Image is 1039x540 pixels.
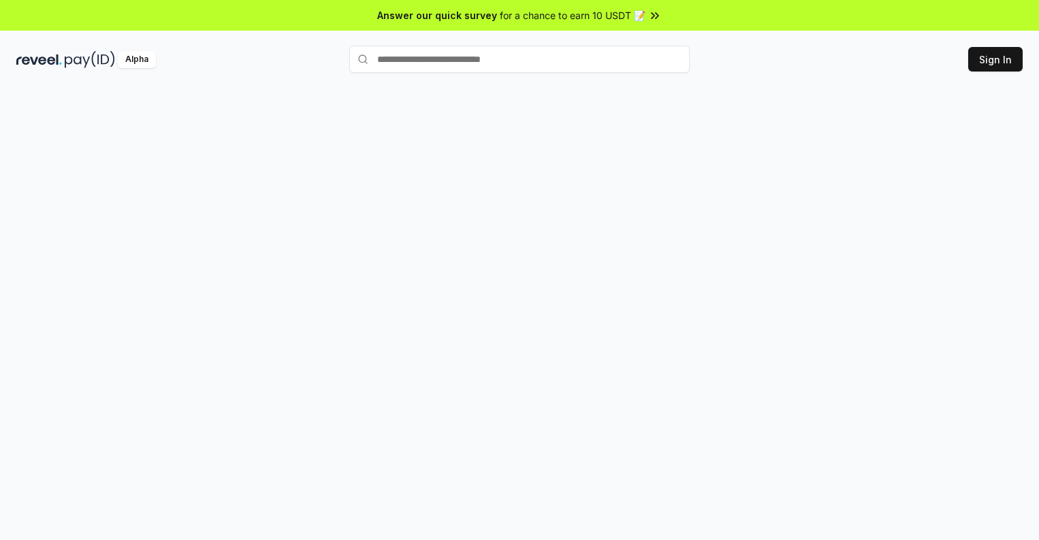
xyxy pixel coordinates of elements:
[118,51,156,68] div: Alpha
[968,47,1023,72] button: Sign In
[377,8,497,22] span: Answer our quick survey
[500,8,645,22] span: for a chance to earn 10 USDT 📝
[16,51,62,68] img: reveel_dark
[65,51,115,68] img: pay_id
